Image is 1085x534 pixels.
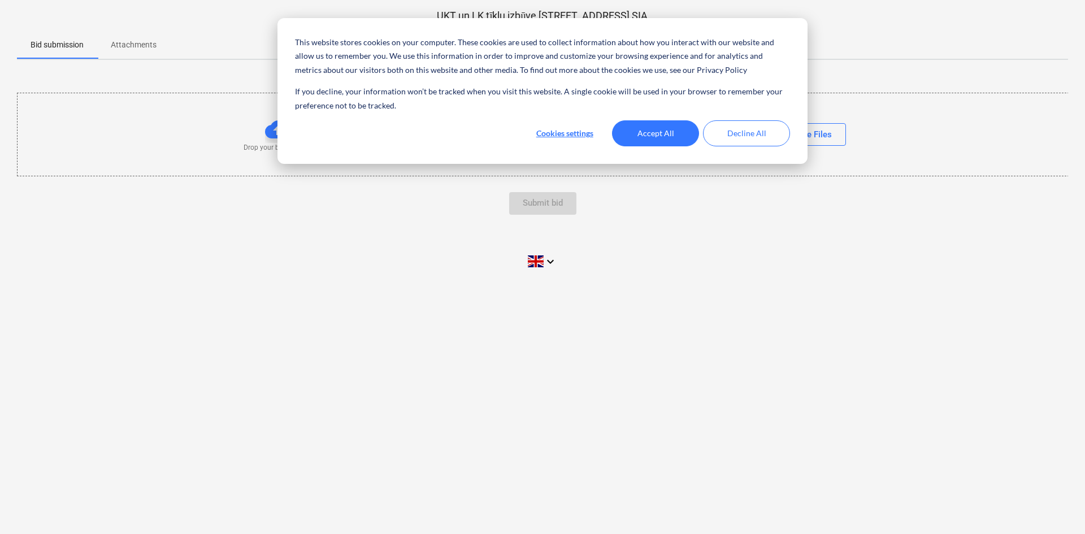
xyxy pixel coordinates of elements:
[703,120,790,146] button: Decline All
[521,120,608,146] button: Cookies settings
[544,255,557,268] i: keyboard_arrow_down
[111,39,157,51] p: Attachments
[277,18,808,164] div: Cookie banner
[31,39,84,51] p: Bid submission
[17,9,1068,23] p: UKT un LK tīklu izbūve [STREET_ADDRESS] SIA
[244,143,314,153] p: Drop your bid files here
[295,85,790,112] p: If you decline, your information won’t be tracked when you visit this website. A single cookie wi...
[295,36,790,77] p: This website stores cookies on your computer. These cookies are used to collect information about...
[17,93,1069,176] div: Drop your bid files hereorBrowse Files
[612,120,699,146] button: Accept All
